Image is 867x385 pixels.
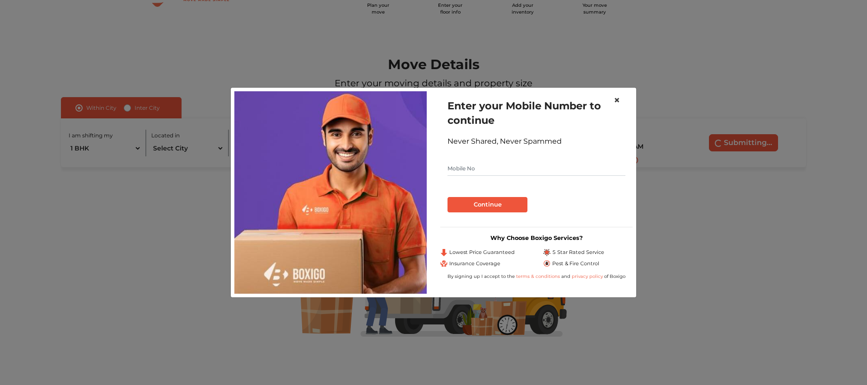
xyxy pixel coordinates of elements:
button: Continue [447,197,527,212]
span: Lowest Price Guaranteed [449,249,515,256]
span: × [614,94,620,107]
span: 5 Star Rated Service [552,249,604,256]
input: Mobile No [447,161,625,176]
h3: Why Choose Boxigo Services? [440,235,633,241]
div: By signing up I accept to the and of Boxigo [440,273,633,280]
span: Pest & Fire Control [552,260,599,268]
div: Never Shared, Never Spammed [447,136,625,147]
img: relocation-img [234,91,427,294]
a: terms & conditions [516,273,561,279]
button: Close [606,88,627,113]
span: Insurance Coverage [449,260,500,268]
h1: Enter your Mobile Number to continue [447,99,625,127]
a: privacy policy [570,273,604,279]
